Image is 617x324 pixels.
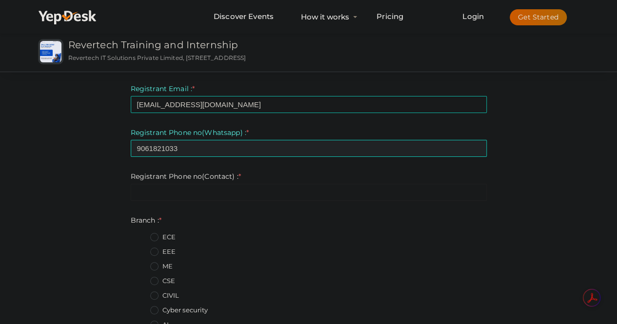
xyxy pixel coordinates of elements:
input: Enter registrant phone no here. [131,140,487,157]
label: Branch : [131,215,161,225]
label: Cyber security [150,305,208,315]
a: Revertech Training and Internship [68,39,239,51]
img: PNIBCYCN_small.jpeg [40,41,61,62]
button: Get Started [510,9,567,25]
label: Registrant Phone no(Whatsapp) : [131,128,249,137]
a: Pricing [377,8,403,26]
label: ECE [150,232,176,242]
label: Registrant Phone no(Contact) : [131,172,241,181]
button: How it works [298,8,352,26]
label: EEE [150,247,176,257]
input: Enter registrant email here. [131,96,487,113]
p: Revertech IT Solutions Private Limited, [STREET_ADDRESS] [68,54,377,62]
a: Discover Events [214,8,274,26]
label: CIVIL [150,291,179,301]
label: CSE [150,276,175,286]
label: ME [150,262,173,271]
label: Registrant Email : [131,84,195,94]
a: Login [462,12,484,21]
